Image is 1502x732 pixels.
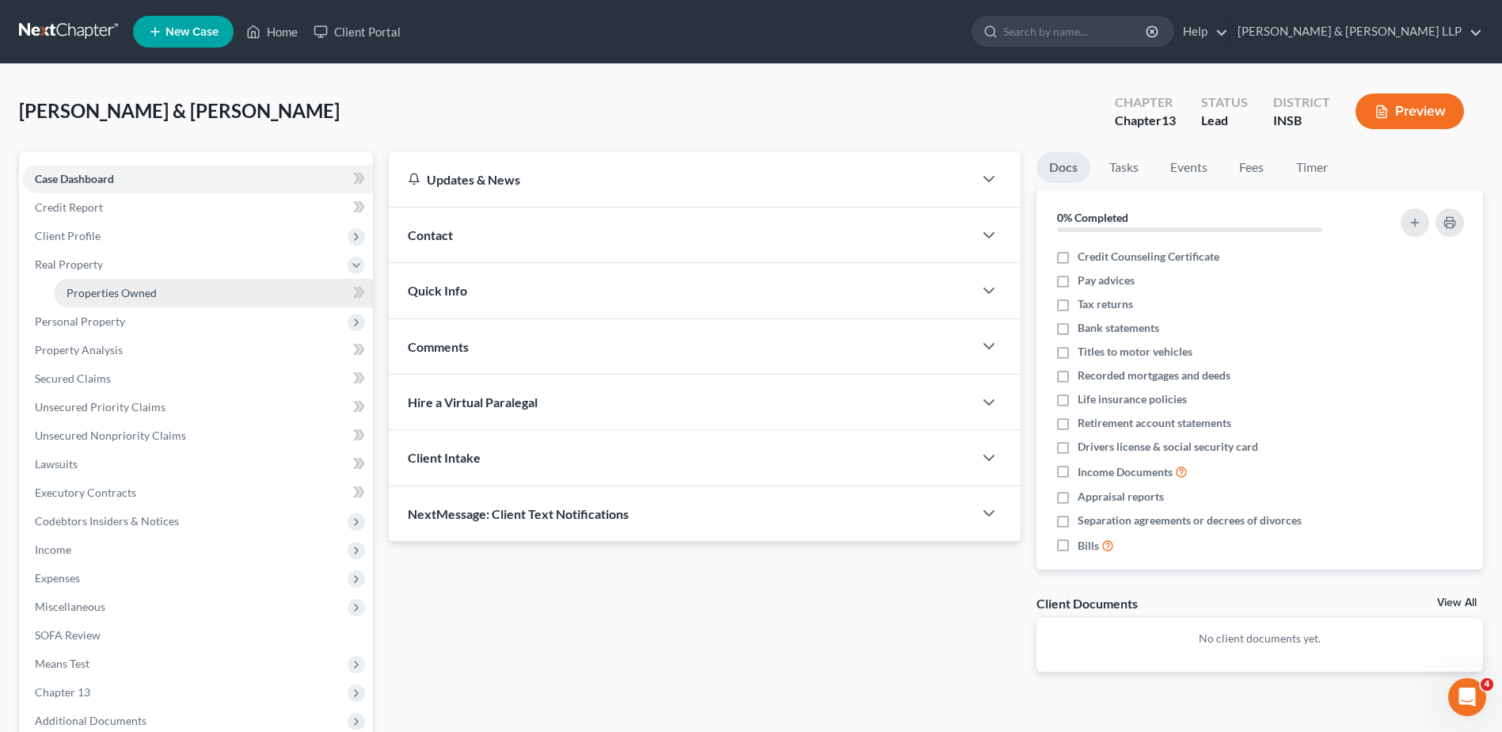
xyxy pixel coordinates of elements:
[67,286,157,299] span: Properties Owned
[1273,93,1330,112] div: District
[1078,368,1230,383] span: Recorded mortgages and deeds
[35,315,125,328] span: Personal Property
[1078,320,1159,336] span: Bank statements
[35,200,103,214] span: Credit Report
[22,336,373,364] a: Property Analysis
[1175,17,1228,46] a: Help
[1273,112,1330,130] div: INSB
[1158,152,1220,183] a: Events
[1356,93,1464,129] button: Preview
[1078,296,1133,312] span: Tax returns
[35,172,114,185] span: Case Dashboard
[22,393,373,421] a: Unsecured Priority Claims
[1078,249,1219,265] span: Credit Counseling Certificate
[35,400,165,414] span: Unsecured Priority Claims
[408,339,469,354] span: Comments
[1078,513,1302,528] span: Separation agreements or decrees of divorces
[1036,152,1090,183] a: Docs
[22,193,373,222] a: Credit Report
[1078,489,1164,505] span: Appraisal reports
[19,99,340,122] span: [PERSON_NAME] & [PERSON_NAME]
[1078,273,1135,288] span: Pay advices
[1115,112,1176,130] div: Chapter
[408,227,453,242] span: Contact
[1162,112,1176,128] span: 13
[35,514,179,528] span: Codebtors Insiders & Notices
[35,543,71,556] span: Income
[1003,17,1148,46] input: Search by name...
[35,343,123,356] span: Property Analysis
[1078,439,1258,455] span: Drivers license & social security card
[1201,112,1248,130] div: Lead
[35,685,90,699] span: Chapter 13
[408,506,629,521] span: NextMessage: Client Text Notifications
[1049,631,1470,646] p: No client documents yet.
[1097,152,1151,183] a: Tasks
[35,486,136,499] span: Executory Contracts
[408,283,467,298] span: Quick Info
[35,257,103,271] span: Real Property
[1078,391,1187,407] span: Life insurance policies
[35,714,146,727] span: Additional Documents
[1036,595,1138,612] div: Client Documents
[1057,211,1128,224] strong: 0% Completed
[408,395,538,410] span: Hire a Virtual Paralegal
[35,600,105,613] span: Miscellaneous
[35,429,186,442] span: Unsecured Nonpriority Claims
[165,26,219,38] span: New Case
[22,450,373,478] a: Lawsuits
[1115,93,1176,112] div: Chapter
[1437,597,1477,608] a: View All
[54,279,373,307] a: Properties Owned
[1078,415,1231,431] span: Retirement account statements
[408,450,481,465] span: Client Intake
[1201,93,1248,112] div: Status
[238,17,306,46] a: Home
[1226,152,1277,183] a: Fees
[1283,152,1340,183] a: Timer
[22,364,373,393] a: Secured Claims
[1481,678,1493,691] span: 4
[22,421,373,450] a: Unsecured Nonpriority Claims
[35,657,89,670] span: Means Test
[35,571,80,585] span: Expenses
[408,171,954,188] div: Updates & News
[306,17,409,46] a: Client Portal
[22,621,373,650] a: SOFA Review
[1078,538,1099,554] span: Bills
[35,229,101,242] span: Client Profile
[35,628,101,642] span: SOFA Review
[35,372,111,385] span: Secured Claims
[1230,17,1482,46] a: [PERSON_NAME] & [PERSON_NAME] LLP
[1078,464,1173,480] span: Income Documents
[1078,344,1192,360] span: Titles to motor vehicles
[22,478,373,507] a: Executory Contracts
[1448,678,1486,716] iframe: Intercom live chat
[35,457,78,471] span: Lawsuits
[22,165,373,193] a: Case Dashboard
